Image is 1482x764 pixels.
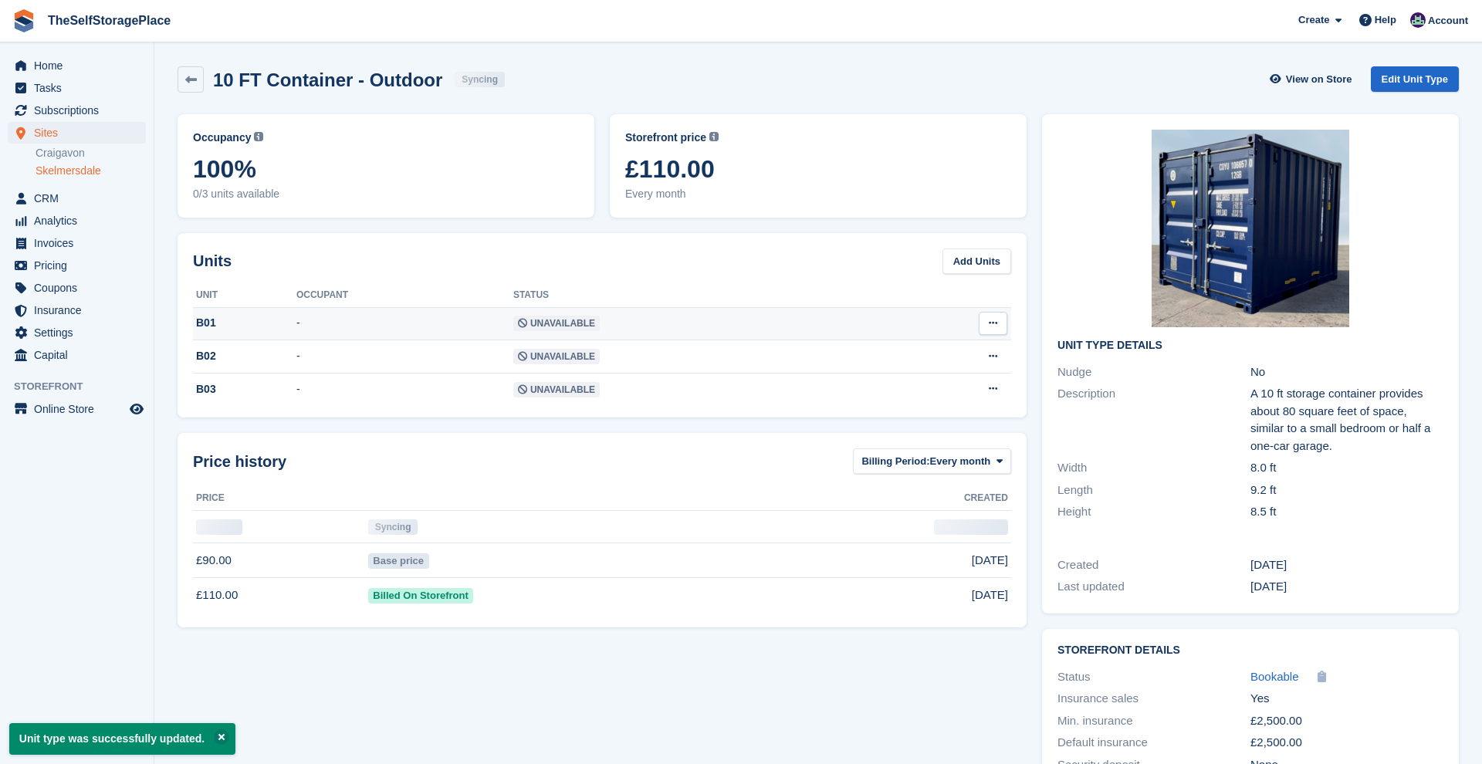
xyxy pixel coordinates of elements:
span: Billed On Storefront [368,588,474,603]
img: icon-info-grey-7440780725fd019a000dd9b08b2336e03edf1995a4989e88bcd33f0948082b44.svg [254,132,263,141]
a: Craigavon [36,146,146,161]
a: menu [8,122,146,144]
td: £110.00 [193,578,365,612]
span: Insurance [34,299,127,321]
span: Created [964,491,1008,505]
div: [DATE] [1250,578,1443,596]
div: £2,500.00 [1250,734,1443,752]
span: Pricing [34,255,127,276]
div: Length [1057,482,1250,499]
span: CRM [34,188,127,209]
span: Every month [625,186,1011,202]
th: Unit [193,283,296,308]
span: Capital [34,344,127,366]
a: menu [8,299,146,321]
div: Description [1057,385,1250,455]
div: 9.2 ft [1250,482,1443,499]
span: Price history [193,450,286,473]
span: Billing Period: [861,454,929,469]
div: B01 [193,315,296,331]
span: Unavailable [513,316,600,331]
img: Sam [1410,12,1426,28]
th: Status [513,283,876,308]
span: Occupancy [193,130,251,146]
a: Bookable [1250,668,1299,686]
span: Coupons [34,277,127,299]
p: Unit type was successfully updated. [9,723,235,755]
a: menu [8,277,146,299]
a: menu [8,55,146,76]
a: TheSelfStoragePlace [42,8,177,33]
a: menu [8,255,146,276]
th: Occupant [296,283,513,308]
span: [DATE] [972,552,1008,570]
h2: Units [193,249,232,272]
a: menu [8,210,146,232]
h2: Storefront Details [1057,644,1443,657]
td: £90.00 [193,543,365,578]
td: - [296,307,513,340]
div: Status [1057,668,1250,686]
span: Storefront [14,379,154,394]
div: Width [1057,459,1250,477]
div: Default insurance [1057,734,1250,752]
span: Bookable [1250,670,1299,683]
span: Storefront price [625,130,706,146]
span: Unavailable [513,382,600,397]
span: Help [1375,12,1396,28]
div: A 10 ft storage container provides about 80 square feet of space, similar to a small bedroom or h... [1250,385,1443,455]
span: £110.00 [625,155,1011,183]
a: Add Units [942,248,1011,274]
span: Online Store [34,398,127,420]
div: Last updated [1057,578,1250,596]
div: B02 [193,348,296,364]
a: menu [8,188,146,209]
a: View on Store [1268,66,1358,92]
a: menu [8,322,146,343]
a: menu [8,77,146,99]
a: menu [8,398,146,420]
span: Unavailable [513,349,600,364]
img: icon-info-grey-7440780725fd019a000dd9b08b2336e03edf1995a4989e88bcd33f0948082b44.svg [709,132,719,141]
span: Tasks [34,77,127,99]
td: - [296,340,513,374]
span: [DATE] [972,587,1008,604]
div: Nudge [1057,363,1250,381]
h2: Unit Type details [1057,340,1443,352]
span: 100% [193,155,579,183]
a: Edit Unit Type [1371,66,1459,92]
div: Insurance sales [1057,690,1250,708]
div: Min. insurance [1057,712,1250,730]
span: Settings [34,322,127,343]
span: Base price [368,553,429,569]
span: Account [1428,13,1468,29]
span: Analytics [34,210,127,232]
div: B03 [193,381,296,397]
div: £2,500.00 [1250,712,1443,730]
img: stora-icon-8386f47178a22dfd0bd8f6a31ec36ba5ce8667c1dd55bd0f319d3a0aa187defe.svg [12,9,36,32]
button: Billing Period: Every month [853,448,1011,474]
th: Price [193,486,365,511]
span: Subscriptions [34,100,127,121]
span: Invoices [34,232,127,254]
span: Sites [34,122,127,144]
span: Every month [930,454,991,469]
a: Skelmersdale [36,164,146,178]
a: menu [8,344,146,366]
div: Syncing [368,519,418,535]
div: Syncing [455,72,505,87]
div: Yes [1250,690,1443,708]
img: 10foot.png [1152,130,1349,327]
h2: 10 FT Container - Outdoor [213,69,442,90]
a: menu [8,100,146,121]
div: Height [1057,503,1250,521]
div: Created [1057,556,1250,574]
span: View on Store [1286,72,1352,87]
td: - [296,373,513,405]
div: No [1250,363,1443,381]
a: menu [8,232,146,254]
span: 0/3 units available [193,186,579,202]
a: Preview store [127,400,146,418]
div: 8.0 ft [1250,459,1443,477]
span: Home [34,55,127,76]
